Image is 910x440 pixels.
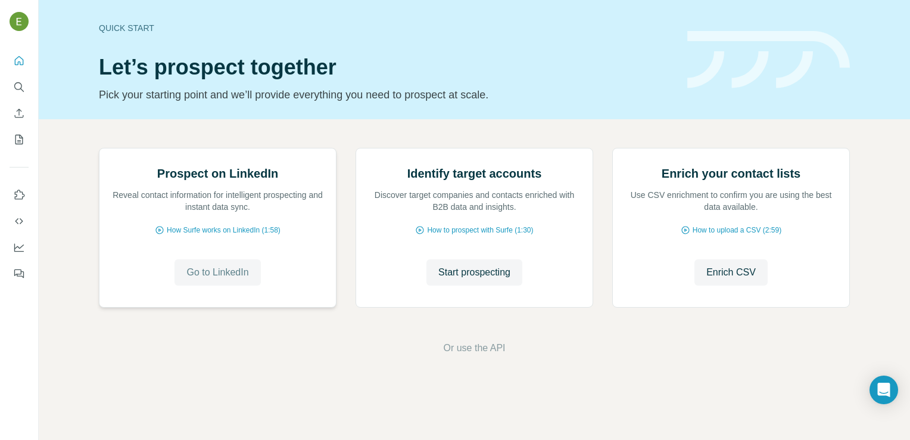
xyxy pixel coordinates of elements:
[438,265,510,280] span: Start prospecting
[10,210,29,232] button: Use Surfe API
[157,165,278,182] h2: Prospect on LinkedIn
[99,22,673,34] div: Quick start
[186,265,248,280] span: Go to LinkedIn
[662,165,800,182] h2: Enrich your contact lists
[10,76,29,98] button: Search
[174,259,260,286] button: Go to LinkedIn
[687,31,850,89] img: banner
[99,55,673,79] h1: Let’s prospect together
[443,341,505,355] button: Or use the API
[10,50,29,72] button: Quick start
[693,225,781,236] span: How to upload a CSV (2:59)
[10,237,29,258] button: Dashboard
[870,376,898,404] div: Open Intercom Messenger
[426,259,522,286] button: Start prospecting
[407,165,542,182] h2: Identify target accounts
[10,263,29,284] button: Feedback
[10,129,29,150] button: My lists
[99,86,673,103] p: Pick your starting point and we’ll provide everything you need to prospect at scale.
[167,225,281,236] span: How Surfe works on LinkedIn (1:58)
[706,265,756,280] span: Enrich CSV
[10,12,29,31] img: Avatar
[10,103,29,124] button: Enrich CSV
[427,225,533,236] span: How to prospect with Surfe (1:30)
[10,184,29,206] button: Use Surfe on LinkedIn
[368,189,581,213] p: Discover target companies and contacts enriched with B2B data and insights.
[111,189,324,213] p: Reveal contact information for intelligent prospecting and instant data sync.
[625,189,837,213] p: Use CSV enrichment to confirm you are using the best data available.
[694,259,768,286] button: Enrich CSV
